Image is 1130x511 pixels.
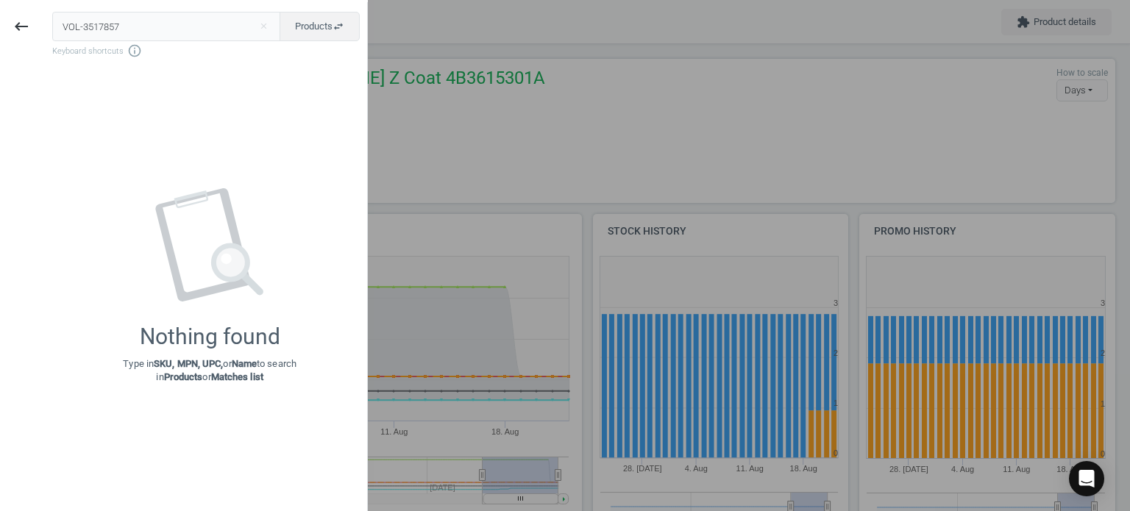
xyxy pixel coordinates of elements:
[52,12,281,41] input: Enter the SKU or product name
[127,43,142,58] i: info_outline
[333,21,344,32] i: swap_horiz
[280,12,360,41] button: Productsswap_horiz
[13,18,30,35] i: keyboard_backspace
[140,324,280,350] div: Nothing found
[123,357,296,384] p: Type in or to search in or
[295,20,344,33] span: Products
[252,20,274,33] button: Close
[1069,461,1104,496] div: Open Intercom Messenger
[164,371,203,382] strong: Products
[52,43,360,58] span: Keyboard shortcuts
[232,358,257,369] strong: Name
[154,358,223,369] strong: SKU, MPN, UPC,
[4,10,38,44] button: keyboard_backspace
[211,371,263,382] strong: Matches list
